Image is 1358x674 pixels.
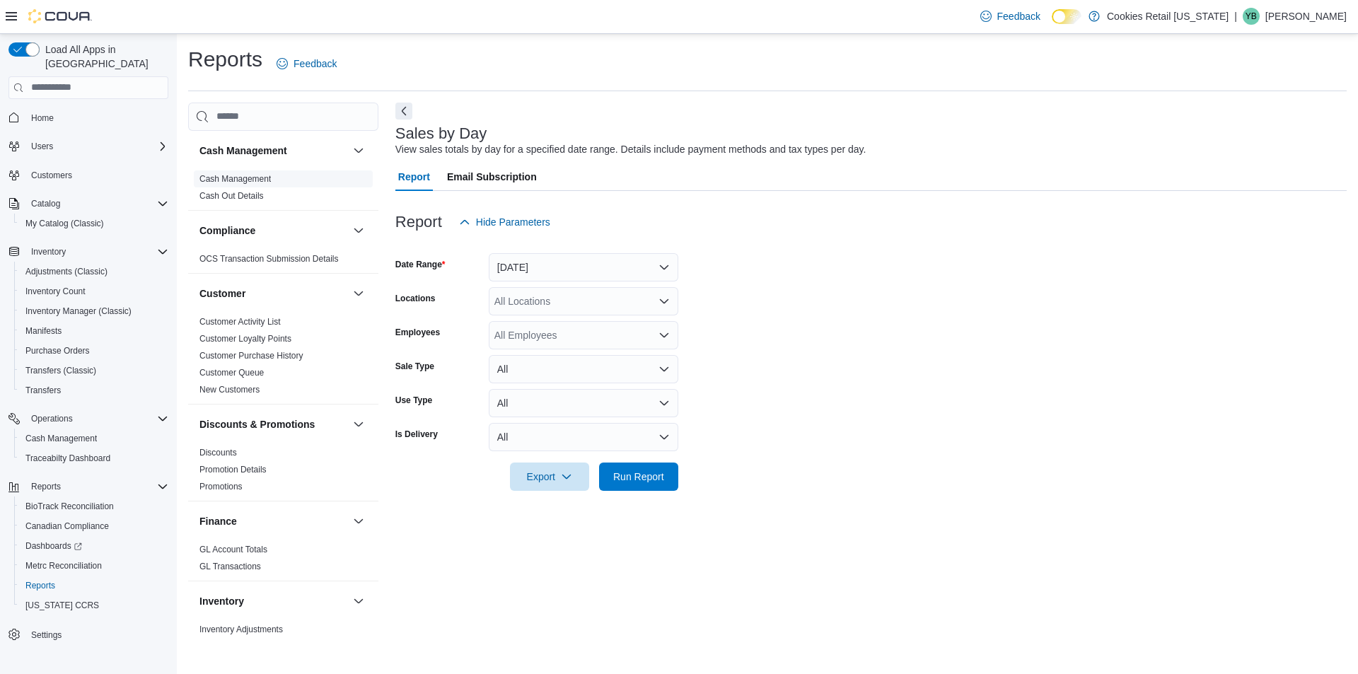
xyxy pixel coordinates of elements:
[350,593,367,610] button: Inventory
[25,560,102,571] span: Metrc Reconciliation
[453,208,556,236] button: Hide Parameters
[25,365,96,376] span: Transfers (Classic)
[199,317,281,327] a: Customer Activity List
[199,173,271,185] span: Cash Management
[20,215,168,232] span: My Catalog (Classic)
[20,518,168,535] span: Canadian Compliance
[20,498,120,515] a: BioTrack Reconciliation
[25,266,108,277] span: Adjustments (Classic)
[199,448,237,458] a: Discounts
[199,223,347,238] button: Compliance
[199,368,264,378] a: Customer Queue
[20,382,66,399] a: Transfers
[14,281,174,301] button: Inventory Count
[188,45,262,74] h1: Reports
[20,597,168,614] span: Washington CCRS
[20,263,168,280] span: Adjustments (Classic)
[398,163,430,191] span: Report
[20,303,168,320] span: Inventory Manager (Classic)
[199,174,271,184] a: Cash Management
[518,463,581,491] span: Export
[199,594,244,608] h3: Inventory
[199,190,264,202] span: Cash Out Details
[25,521,109,532] span: Canadian Compliance
[489,355,678,383] button: All
[1234,8,1237,25] p: |
[20,303,137,320] a: Inventory Manager (Classic)
[25,166,168,184] span: Customers
[25,600,99,611] span: [US_STATE] CCRS
[20,450,116,467] a: Traceabilty Dashboard
[199,482,243,492] a: Promotions
[25,325,62,337] span: Manifests
[975,2,1046,30] a: Feedback
[3,136,174,156] button: Users
[199,464,267,475] span: Promotion Details
[3,242,174,262] button: Inventory
[613,470,664,484] span: Run Report
[31,198,60,209] span: Catalog
[395,395,432,406] label: Use Type
[31,141,53,152] span: Users
[350,513,367,530] button: Finance
[3,409,174,429] button: Operations
[20,538,88,554] a: Dashboards
[20,430,103,447] a: Cash Management
[3,624,174,644] button: Settings
[199,562,261,571] a: GL Transactions
[25,243,168,260] span: Inventory
[40,42,168,71] span: Load All Apps in [GEOGRAPHIC_DATA]
[199,594,347,608] button: Inventory
[395,327,440,338] label: Employees
[489,253,678,281] button: [DATE]
[510,463,589,491] button: Export
[199,624,283,634] a: Inventory Adjustments
[20,382,168,399] span: Transfers
[199,333,291,344] span: Customer Loyalty Points
[350,416,367,433] button: Discounts & Promotions
[25,410,79,427] button: Operations
[14,576,174,595] button: Reports
[3,108,174,128] button: Home
[20,557,108,574] a: Metrc Reconciliation
[199,481,243,492] span: Promotions
[14,301,174,321] button: Inventory Manager (Classic)
[1243,8,1260,25] div: Yaretzi Bustamante
[25,109,168,127] span: Home
[199,545,267,554] a: GL Account Totals
[476,215,550,229] span: Hide Parameters
[199,384,260,395] span: New Customers
[20,263,113,280] a: Adjustments (Classic)
[20,597,105,614] a: [US_STATE] CCRS
[14,321,174,341] button: Manifests
[395,103,412,120] button: Next
[489,423,678,451] button: All
[20,498,168,515] span: BioTrack Reconciliation
[395,142,866,157] div: View sales totals by day for a specified date range. Details include payment methods and tax type...
[25,345,90,356] span: Purchase Orders
[1265,8,1347,25] p: [PERSON_NAME]
[658,330,670,341] button: Open list of options
[395,429,438,440] label: Is Delivery
[25,385,61,396] span: Transfers
[25,306,132,317] span: Inventory Manager (Classic)
[199,417,347,431] button: Discounts & Promotions
[199,465,267,475] a: Promotion Details
[188,250,378,273] div: Compliance
[199,254,339,264] a: OCS Transaction Submission Details
[199,316,281,327] span: Customer Activity List
[1246,8,1257,25] span: YB
[199,286,245,301] h3: Customer
[31,629,62,641] span: Settings
[28,9,92,23] img: Cova
[1107,8,1229,25] p: Cookies Retail [US_STATE]
[20,323,67,339] a: Manifests
[395,361,434,372] label: Sale Type
[31,413,73,424] span: Operations
[199,544,267,555] span: GL Account Totals
[14,516,174,536] button: Canadian Compliance
[188,313,378,404] div: Customer
[188,444,378,501] div: Discounts & Promotions
[447,163,537,191] span: Email Subscription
